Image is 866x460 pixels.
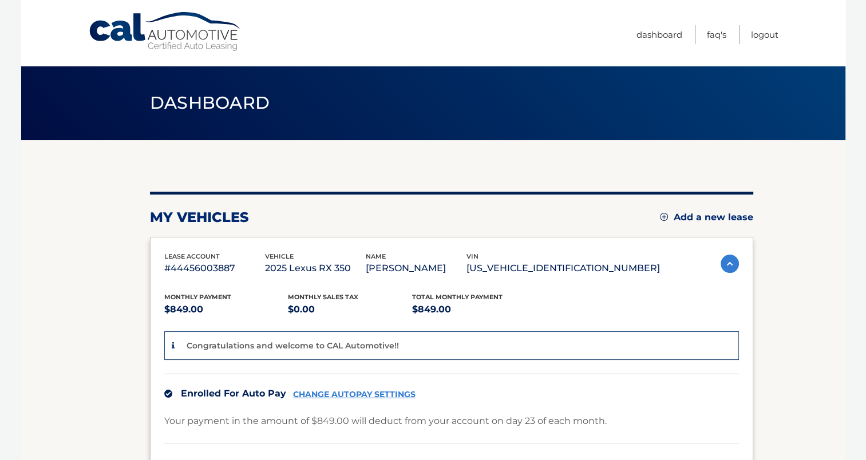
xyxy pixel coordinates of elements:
[288,293,358,301] span: Monthly sales Tax
[181,388,286,399] span: Enrolled For Auto Pay
[412,293,503,301] span: Total Monthly Payment
[164,302,288,318] p: $849.00
[412,302,536,318] p: $849.00
[164,293,231,301] span: Monthly Payment
[88,11,243,52] a: Cal Automotive
[721,255,739,273] img: accordion-active.svg
[164,390,172,398] img: check.svg
[466,252,479,260] span: vin
[466,260,660,276] p: [US_VEHICLE_IDENTIFICATION_NUMBER]
[150,92,270,113] span: Dashboard
[751,25,778,44] a: Logout
[636,25,682,44] a: Dashboard
[164,413,607,429] p: Your payment in the amount of $849.00 will deduct from your account on day 23 of each month.
[265,260,366,276] p: 2025 Lexus RX 350
[366,252,386,260] span: name
[164,260,265,276] p: #44456003887
[366,260,466,276] p: [PERSON_NAME]
[150,209,249,226] h2: my vehicles
[265,252,294,260] span: vehicle
[660,212,753,223] a: Add a new lease
[707,25,726,44] a: FAQ's
[187,340,399,351] p: Congratulations and welcome to CAL Automotive!!
[164,252,220,260] span: lease account
[293,390,416,399] a: CHANGE AUTOPAY SETTINGS
[288,302,412,318] p: $0.00
[660,213,668,221] img: add.svg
